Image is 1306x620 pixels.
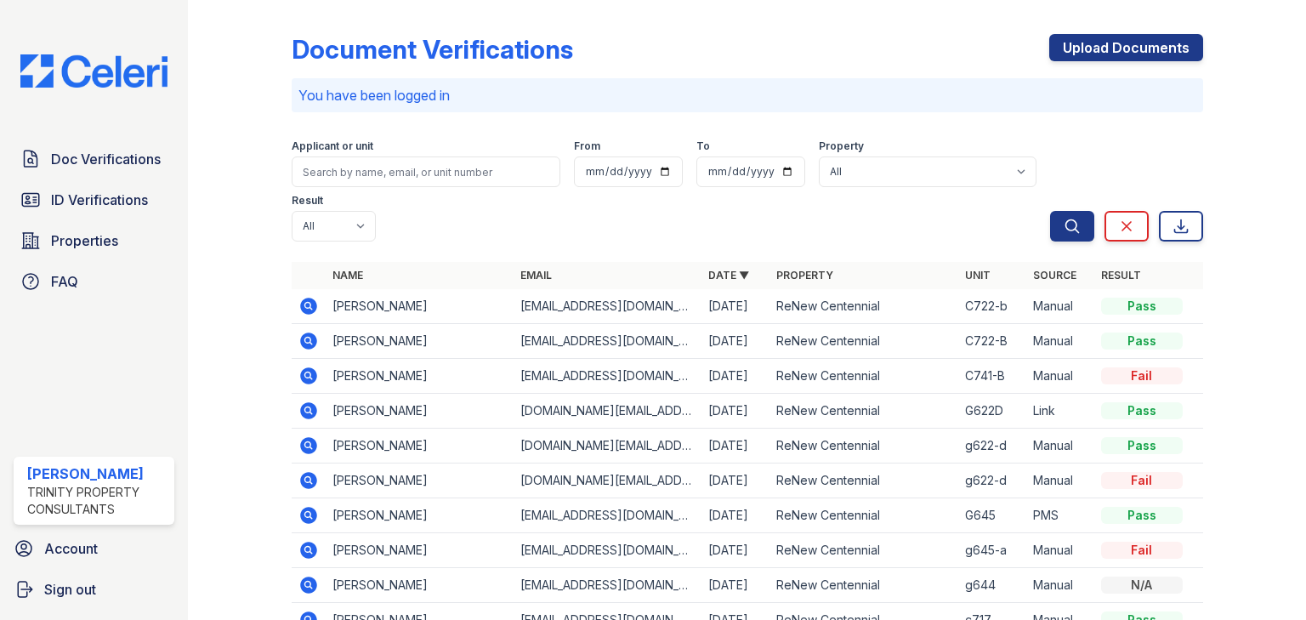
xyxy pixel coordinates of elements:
[514,568,701,603] td: [EMAIL_ADDRESS][DOMAIN_NAME]
[769,533,957,568] td: ReNew Centennial
[776,269,833,282] a: Property
[1101,542,1183,559] div: Fail
[14,183,174,217] a: ID Verifications
[326,394,514,429] td: [PERSON_NAME]
[701,289,769,324] td: [DATE]
[708,269,749,282] a: Date ▼
[1049,34,1203,61] a: Upload Documents
[514,533,701,568] td: [EMAIL_ADDRESS][DOMAIN_NAME]
[51,149,161,169] span: Doc Verifications
[514,359,701,394] td: [EMAIL_ADDRESS][DOMAIN_NAME]
[51,230,118,251] span: Properties
[14,142,174,176] a: Doc Verifications
[769,394,957,429] td: ReNew Centennial
[1101,577,1183,594] div: N/A
[7,54,181,88] img: CE_Logo_Blue-a8612792a0a2168367f1c8372b55b34899dd931a85d93a1a3d3e32e68fde9ad4.png
[769,464,957,498] td: ReNew Centennial
[292,34,573,65] div: Document Verifications
[298,85,1196,105] p: You have been logged in
[44,579,96,600] span: Sign out
[701,464,769,498] td: [DATE]
[1026,498,1094,533] td: PMS
[1101,333,1183,350] div: Pass
[701,324,769,359] td: [DATE]
[292,156,560,187] input: Search by name, email, or unit number
[701,359,769,394] td: [DATE]
[292,139,373,153] label: Applicant or unit
[514,429,701,464] td: [DOMAIN_NAME][EMAIL_ADDRESS][DOMAIN_NAME]
[326,429,514,464] td: [PERSON_NAME]
[1101,298,1183,315] div: Pass
[1101,472,1183,489] div: Fail
[1026,533,1094,568] td: Manual
[1101,269,1141,282] a: Result
[769,289,957,324] td: ReNew Centennial
[14,224,174,258] a: Properties
[958,289,1026,324] td: C722-b
[819,139,864,153] label: Property
[958,533,1026,568] td: g645-a
[514,394,701,429] td: [DOMAIN_NAME][EMAIL_ADDRESS][DOMAIN_NAME]
[14,264,174,299] a: FAQ
[326,533,514,568] td: [PERSON_NAME]
[51,271,78,292] span: FAQ
[769,359,957,394] td: ReNew Centennial
[1026,394,1094,429] td: Link
[514,324,701,359] td: [EMAIL_ADDRESS][DOMAIN_NAME]
[574,139,600,153] label: From
[958,359,1026,394] td: C741-B
[27,484,168,518] div: Trinity Property Consultants
[326,568,514,603] td: [PERSON_NAME]
[27,464,168,484] div: [PERSON_NAME]
[769,324,957,359] td: ReNew Centennial
[958,568,1026,603] td: g644
[326,289,514,324] td: [PERSON_NAME]
[44,538,98,559] span: Account
[1101,437,1183,454] div: Pass
[701,429,769,464] td: [DATE]
[326,324,514,359] td: [PERSON_NAME]
[1101,402,1183,419] div: Pass
[958,429,1026,464] td: g622-d
[326,359,514,394] td: [PERSON_NAME]
[1026,429,1094,464] td: Manual
[514,289,701,324] td: [EMAIL_ADDRESS][DOMAIN_NAME]
[7,572,181,606] a: Sign out
[520,269,552,282] a: Email
[1033,269,1076,282] a: Source
[7,532,181,566] a: Account
[769,568,957,603] td: ReNew Centennial
[769,498,957,533] td: ReNew Centennial
[514,464,701,498] td: [DOMAIN_NAME][EMAIL_ADDRESS][DOMAIN_NAME]
[1026,289,1094,324] td: Manual
[965,269,991,282] a: Unit
[326,464,514,498] td: [PERSON_NAME]
[958,394,1026,429] td: G622D
[701,394,769,429] td: [DATE]
[958,498,1026,533] td: G645
[701,533,769,568] td: [DATE]
[701,568,769,603] td: [DATE]
[326,498,514,533] td: [PERSON_NAME]
[958,324,1026,359] td: C722-B
[1026,324,1094,359] td: Manual
[1101,367,1183,384] div: Fail
[696,139,710,153] label: To
[51,190,148,210] span: ID Verifications
[1101,507,1183,524] div: Pass
[1026,568,1094,603] td: Manual
[1026,359,1094,394] td: Manual
[332,269,363,282] a: Name
[514,498,701,533] td: [EMAIL_ADDRESS][DOMAIN_NAME]
[769,429,957,464] td: ReNew Centennial
[701,498,769,533] td: [DATE]
[1026,464,1094,498] td: Manual
[958,464,1026,498] td: g622-d
[292,194,323,208] label: Result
